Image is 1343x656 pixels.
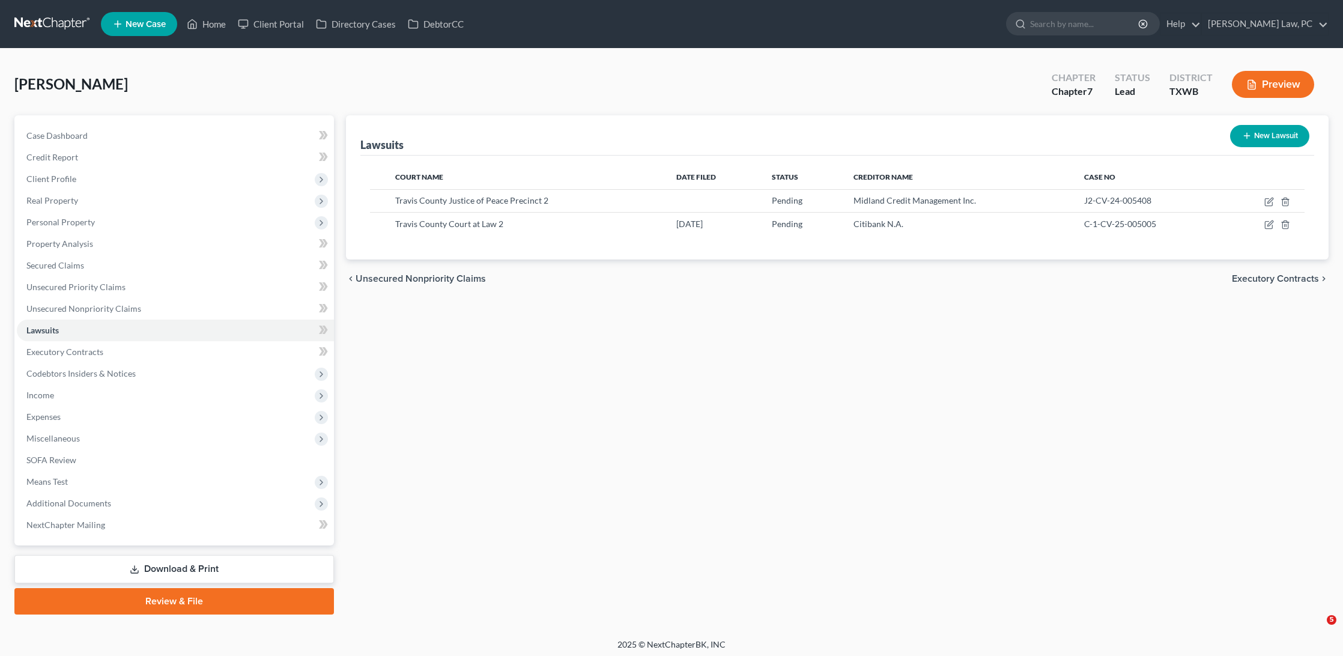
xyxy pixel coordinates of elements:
span: Travis County Court at Law 2 [395,219,503,229]
a: Download & Print [14,555,334,583]
span: Pending [772,195,802,205]
span: Midland Credit Management Inc. [853,195,976,205]
button: chevron_left Unsecured Nonpriority Claims [346,274,486,284]
a: SOFA Review [17,449,334,471]
span: Case Dashboard [26,130,88,141]
span: Executory Contracts [26,347,103,357]
button: Preview [1232,71,1314,98]
a: Lawsuits [17,320,334,341]
button: New Lawsuit [1230,125,1309,147]
span: Income [26,390,54,400]
i: chevron_left [346,274,356,284]
span: Credit Report [26,152,78,162]
a: Property Analysis [17,233,334,255]
span: Property Analysis [26,238,93,249]
a: Secured Claims [17,255,334,276]
span: NextChapter Mailing [26,520,105,530]
a: Home [181,13,232,35]
span: Creditor Name [853,172,913,181]
span: Miscellaneous [26,433,80,443]
a: NextChapter Mailing [17,514,334,536]
span: SOFA Review [26,455,76,465]
span: Lawsuits [26,325,59,335]
a: DebtorCC [402,13,470,35]
div: Chapter [1052,71,1096,85]
div: Lead [1115,85,1150,99]
a: Review & File [14,588,334,615]
a: Executory Contracts [17,341,334,363]
span: Codebtors Insiders & Notices [26,368,136,378]
span: Additional Documents [26,498,111,508]
span: Court Name [395,172,443,181]
span: C-1-CV-25-005005 [1084,219,1156,229]
iframe: Intercom live chat [1302,615,1331,644]
button: Executory Contracts chevron_right [1232,274,1329,284]
a: [PERSON_NAME] Law, PC [1202,13,1328,35]
a: Directory Cases [310,13,402,35]
span: Executory Contracts [1232,274,1319,284]
span: Unsecured Nonpriority Claims [26,303,141,314]
span: Personal Property [26,217,95,227]
div: District [1169,71,1213,85]
a: Unsecured Priority Claims [17,276,334,298]
span: Unsecured Nonpriority Claims [356,274,486,284]
span: 7 [1087,85,1093,97]
span: Status [772,172,798,181]
a: Unsecured Nonpriority Claims [17,298,334,320]
span: Expenses [26,412,61,422]
span: Citibank N.A. [853,219,903,229]
span: J2-CV-24-005408 [1084,195,1151,205]
input: Search by name... [1030,13,1140,35]
span: 5 [1327,615,1336,625]
span: [DATE] [676,219,703,229]
span: Real Property [26,195,78,205]
i: chevron_right [1319,274,1329,284]
span: Date Filed [676,172,716,181]
span: [PERSON_NAME] [14,75,128,93]
a: Credit Report [17,147,334,168]
span: Client Profile [26,174,76,184]
div: Lawsuits [360,138,404,152]
span: Unsecured Priority Claims [26,282,126,292]
div: Chapter [1052,85,1096,99]
div: TXWB [1169,85,1213,99]
span: Case No [1084,172,1115,181]
a: Help [1160,13,1201,35]
span: New Case [126,20,166,29]
div: Status [1115,71,1150,85]
a: Case Dashboard [17,125,334,147]
span: Travis County Justice of Peace Precinct 2 [395,195,548,205]
span: Means Test [26,476,68,487]
span: Secured Claims [26,260,84,270]
a: Client Portal [232,13,310,35]
span: Pending [772,219,802,229]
